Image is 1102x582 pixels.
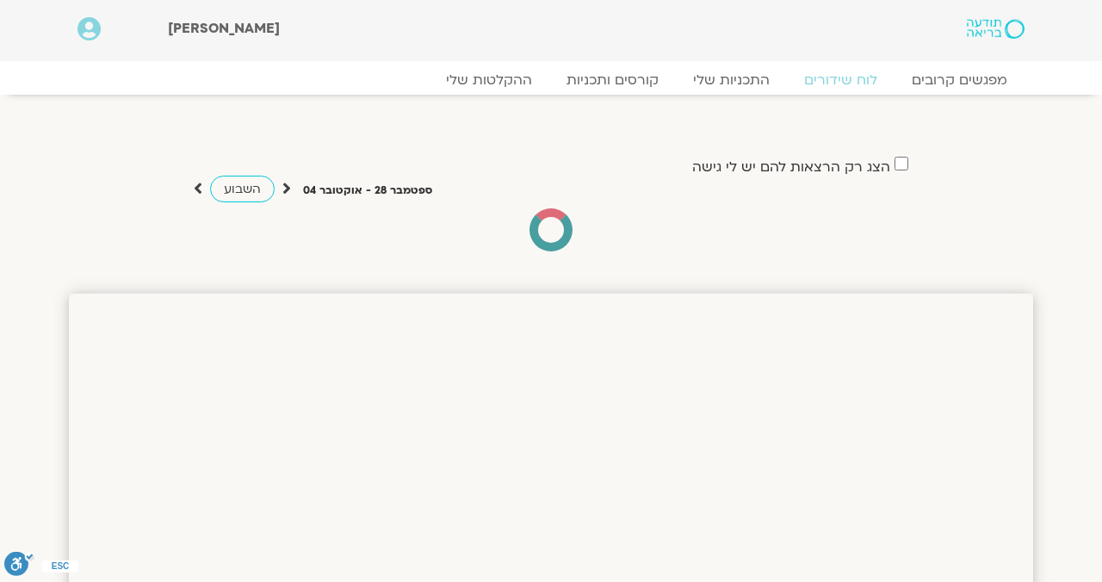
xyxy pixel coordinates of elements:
[787,71,895,89] a: לוח שידורים
[210,176,275,202] a: השבוע
[429,71,549,89] a: ההקלטות שלי
[77,71,1025,89] nav: Menu
[168,19,280,38] span: [PERSON_NAME]
[224,181,261,197] span: השבוע
[676,71,787,89] a: התכניות שלי
[303,182,432,200] p: ספטמבר 28 - אוקטובר 04
[895,71,1025,89] a: מפגשים קרובים
[549,71,676,89] a: קורסים ותכניות
[692,159,890,175] label: הצג רק הרצאות להם יש לי גישה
